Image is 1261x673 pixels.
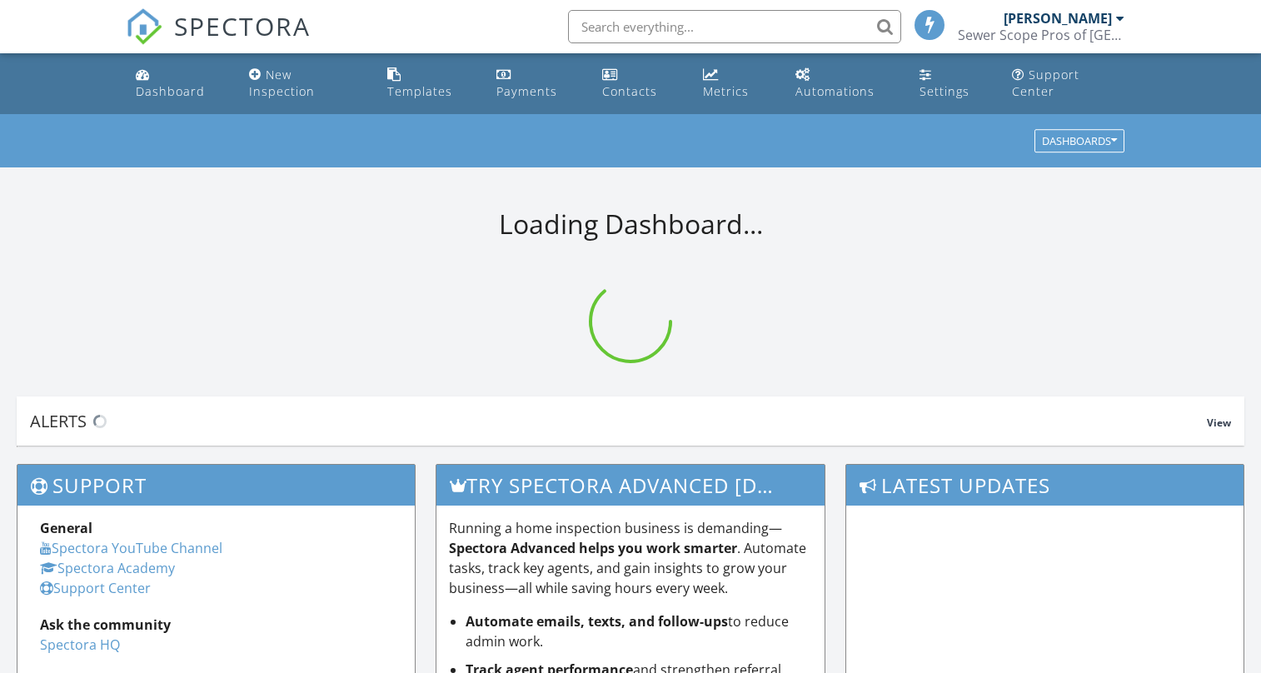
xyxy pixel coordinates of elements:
[696,60,775,107] a: Metrics
[795,83,875,99] div: Automations
[436,465,824,506] h3: Try spectora advanced [DATE]
[466,611,811,651] li: to reduce admin work.
[913,60,992,107] a: Settings
[466,612,728,631] strong: Automate emails, texts, and follow-ups
[40,539,222,557] a: Spectora YouTube Channel
[126,8,162,45] img: The Best Home Inspection Software - Spectora
[449,539,737,557] strong: Spectora Advanced helps you work smarter
[920,83,969,99] div: Settings
[568,10,901,43] input: Search everything...
[490,60,582,107] a: Payments
[242,60,367,107] a: New Inspection
[40,579,151,597] a: Support Center
[381,60,476,107] a: Templates
[126,22,311,57] a: SPECTORA
[496,83,557,99] div: Payments
[129,60,229,107] a: Dashboard
[703,83,749,99] div: Metrics
[40,559,175,577] a: Spectora Academy
[596,60,683,107] a: Contacts
[1004,10,1112,27] div: [PERSON_NAME]
[846,465,1244,506] h3: Latest Updates
[17,465,415,506] h3: Support
[602,83,657,99] div: Contacts
[1034,130,1124,153] button: Dashboards
[249,67,315,99] div: New Inspection
[40,615,392,635] div: Ask the community
[789,60,900,107] a: Automations (Basic)
[1207,416,1231,430] span: View
[387,83,452,99] div: Templates
[449,518,811,598] p: Running a home inspection business is demanding— . Automate tasks, track key agents, and gain ins...
[1005,60,1132,107] a: Support Center
[1012,67,1079,99] div: Support Center
[174,8,311,43] span: SPECTORA
[958,27,1124,43] div: Sewer Scope Pros of San Fernando Valley, Inc.
[136,83,205,99] div: Dashboard
[30,410,1207,432] div: Alerts
[1042,136,1117,147] div: Dashboards
[40,519,92,537] strong: General
[40,636,120,654] a: Spectora HQ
